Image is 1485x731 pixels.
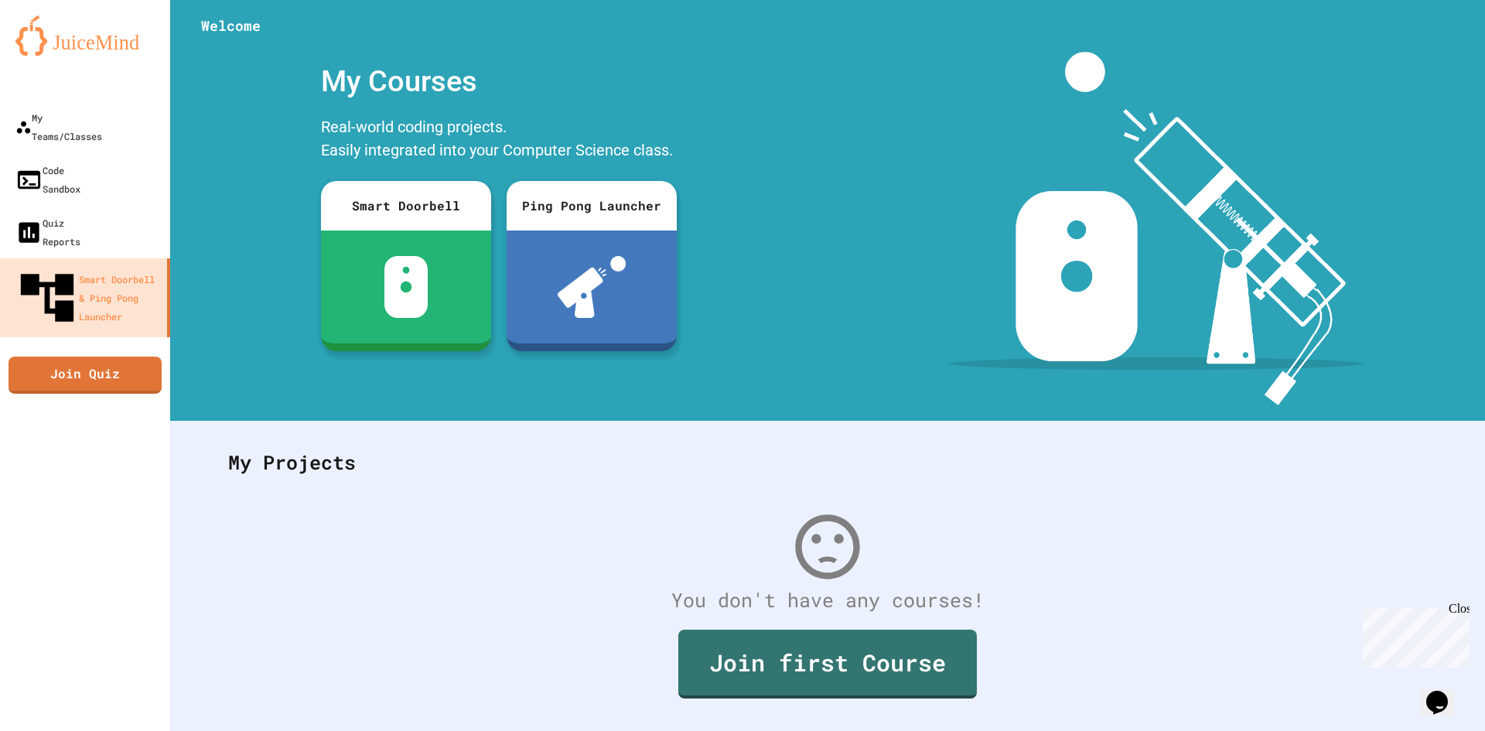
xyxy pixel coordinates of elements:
img: sdb-white.svg [384,256,428,318]
div: Smart Doorbell [321,181,491,231]
a: Join Quiz [9,357,162,394]
div: You don't have any courses! [213,586,1442,615]
img: logo-orange.svg [15,15,155,56]
div: Smart Doorbell & Ping Pong Launcher [15,266,161,330]
a: Join first Course [678,630,977,699]
div: My Projects [213,432,1442,493]
div: My Teams/Classes [15,108,102,145]
div: Real-world coding projects. Easily integrated into your Computer Science class. [313,111,684,169]
div: Quiz Reports [15,213,80,251]
div: Chat with us now!Close [6,6,107,98]
div: Ping Pong Launcher [507,181,677,231]
iframe: chat widget [1420,669,1470,716]
img: ppl-with-ball.png [558,256,626,318]
iframe: chat widget [1357,602,1470,668]
div: Code Sandbox [15,161,80,198]
div: My Courses [313,52,684,111]
img: banner-image-my-projects.png [949,52,1364,405]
